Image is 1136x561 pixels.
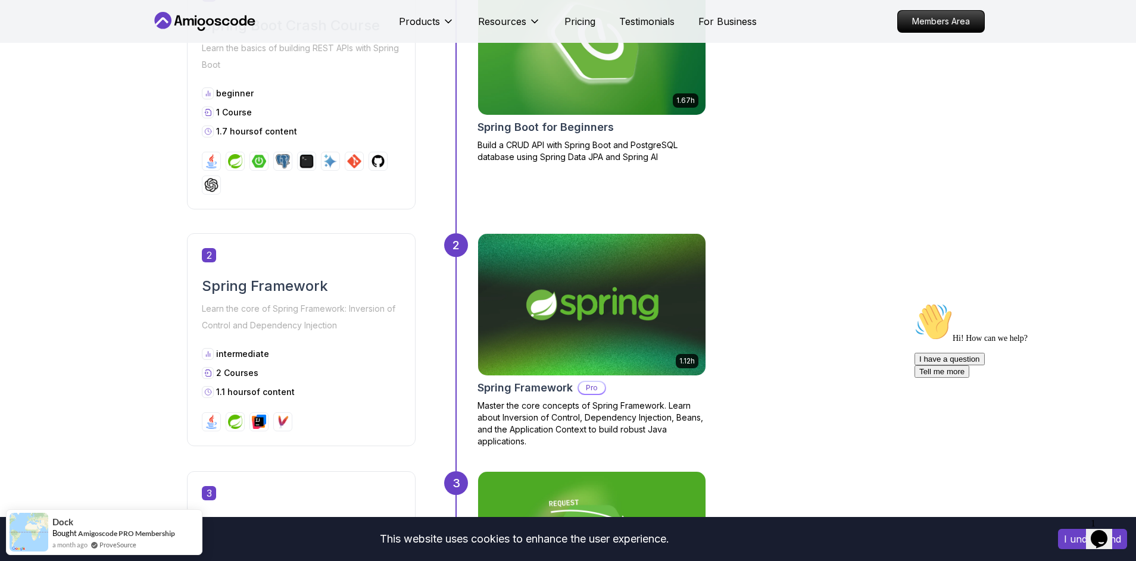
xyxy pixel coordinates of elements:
[299,154,314,168] img: terminal logo
[5,67,60,80] button: Tell me more
[478,400,706,447] p: Master the core concepts of Spring Framework. Learn about Inversion of Control, Dependency Inject...
[204,415,219,429] img: java logo
[10,513,48,551] img: provesource social proof notification image
[276,154,290,168] img: postgres logo
[202,248,216,262] span: 2
[478,14,526,29] p: Resources
[252,154,266,168] img: spring-boot logo
[698,14,757,29] a: For Business
[204,178,219,192] img: chatgpt logo
[78,529,175,538] a: Amigoscode PRO Membership
[252,415,266,429] img: intellij logo
[619,14,675,29] a: Testimonials
[228,415,242,429] img: spring logo
[478,119,614,136] h2: Spring Boot for Beginners
[323,154,338,168] img: ai logo
[399,14,440,29] p: Products
[202,277,401,296] h2: Spring Framework
[347,154,361,168] img: git logo
[478,139,706,163] p: Build a CRUD API with Spring Boot and PostgreSQL database using Spring Data JPA and Spring AI
[52,540,88,550] span: a month ago
[5,5,43,43] img: :wave:
[910,298,1124,507] iframe: chat widget
[216,107,252,117] span: 1 Course
[216,87,254,99] p: beginner
[478,14,541,38] button: Resources
[478,233,706,447] a: Spring Framework card1.12hSpring FrameworkProMaster the core concepts of Spring Framework. Learn ...
[676,96,695,105] p: 1.67h
[216,348,269,360] p: intermediate
[564,14,595,29] a: Pricing
[679,356,695,366] p: 1.12h
[204,154,219,168] img: java logo
[5,36,118,45] span: Hi! How can we help?
[216,368,258,378] span: 2 Courses
[5,55,75,67] button: I have a question
[5,5,219,80] div: 👋Hi! How can we help?I have a questionTell me more
[444,471,468,495] div: 3
[202,486,216,500] span: 3
[1086,513,1124,549] iframe: chat widget
[99,540,136,550] a: ProveSource
[52,517,73,527] span: Dock
[371,154,385,168] img: github logo
[228,154,242,168] img: spring logo
[478,234,706,375] img: Spring Framework card
[52,528,77,538] span: Bought
[579,382,605,394] p: Pro
[202,300,401,334] p: Learn the core of Spring Framework: Inversion of Control and Dependency Injection
[478,380,573,396] h2: Spring Framework
[202,515,401,553] h2: Mastering APIs with Spring MVC
[216,126,297,137] p: 1.7 hours of content
[399,14,454,38] button: Products
[1058,529,1127,549] button: Accept cookies
[276,415,290,429] img: maven logo
[202,40,401,73] p: Learn the basics of building REST APIs with Spring Boot
[897,10,985,33] a: Members Area
[9,526,1040,552] div: This website uses cookies to enhance the user experience.
[216,386,295,398] p: 1.1 hours of content
[898,11,984,32] p: Members Area
[444,233,468,257] div: 2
